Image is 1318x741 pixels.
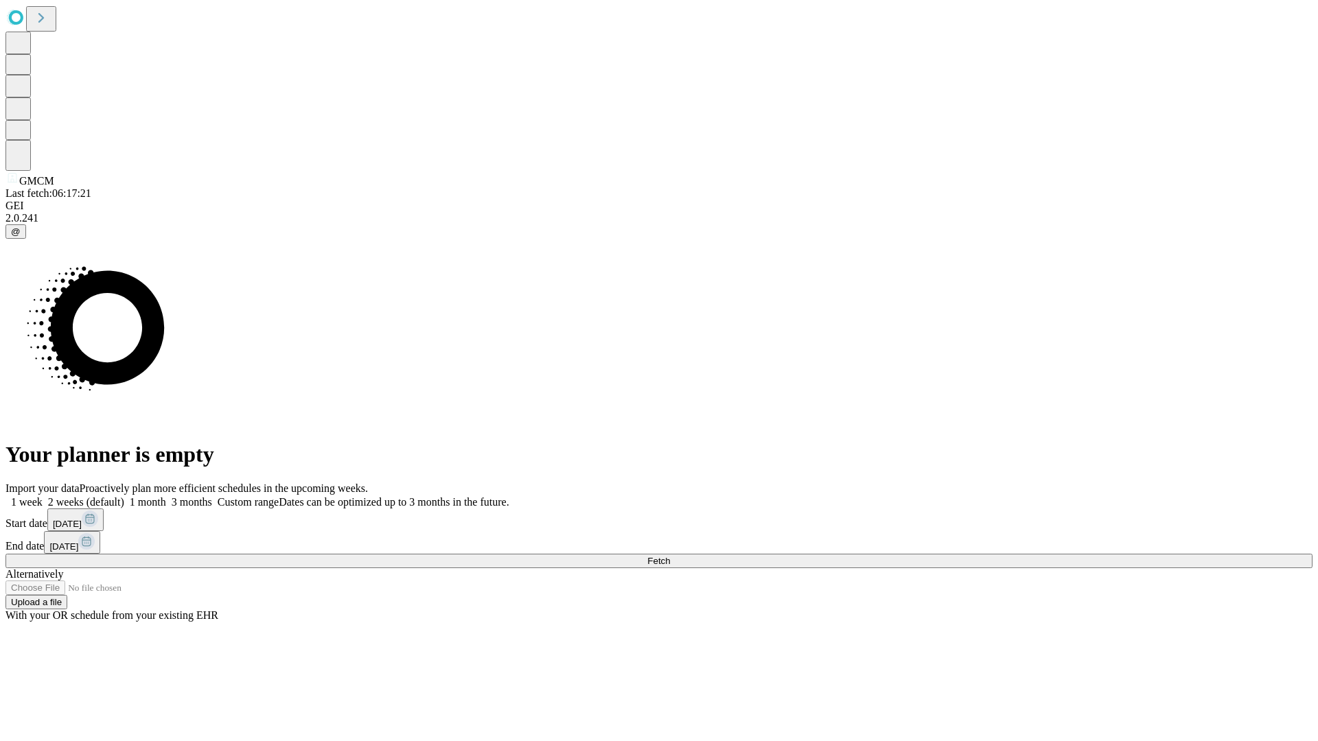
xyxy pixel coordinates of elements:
[53,519,82,529] span: [DATE]
[5,442,1313,467] h1: Your planner is empty
[5,609,218,621] span: With your OR schedule from your existing EHR
[80,482,368,494] span: Proactively plan more efficient schedules in the upcoming weeks.
[130,496,166,508] span: 1 month
[218,496,279,508] span: Custom range
[44,531,100,554] button: [DATE]
[11,496,43,508] span: 1 week
[49,541,78,552] span: [DATE]
[5,212,1313,224] div: 2.0.241
[5,224,26,239] button: @
[5,200,1313,212] div: GEI
[5,508,1313,531] div: Start date
[279,496,509,508] span: Dates can be optimized up to 3 months in the future.
[19,175,54,187] span: GMCM
[47,508,104,531] button: [DATE]
[5,482,80,494] span: Import your data
[5,187,91,199] span: Last fetch: 06:17:21
[5,554,1313,568] button: Fetch
[172,496,212,508] span: 3 months
[11,226,21,237] span: @
[48,496,124,508] span: 2 weeks (default)
[647,556,670,566] span: Fetch
[5,595,67,609] button: Upload a file
[5,568,63,580] span: Alternatively
[5,531,1313,554] div: End date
